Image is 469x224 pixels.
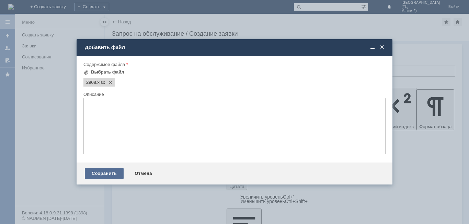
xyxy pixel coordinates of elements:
div: Содержимое файла [83,62,384,67]
span: Свернуть (Ctrl + M) [369,44,376,51]
div: Выбрать файл [91,69,124,75]
div: Добрый вечер, прошу удалить отложенные чеки в файле спасибо. [3,3,100,14]
span: 2908.xlsx [86,80,96,85]
span: 2908.xlsx [96,80,105,85]
div: Описание [83,92,384,97]
div: Добавить файл [85,44,386,51]
span: Закрыть [379,44,386,51]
